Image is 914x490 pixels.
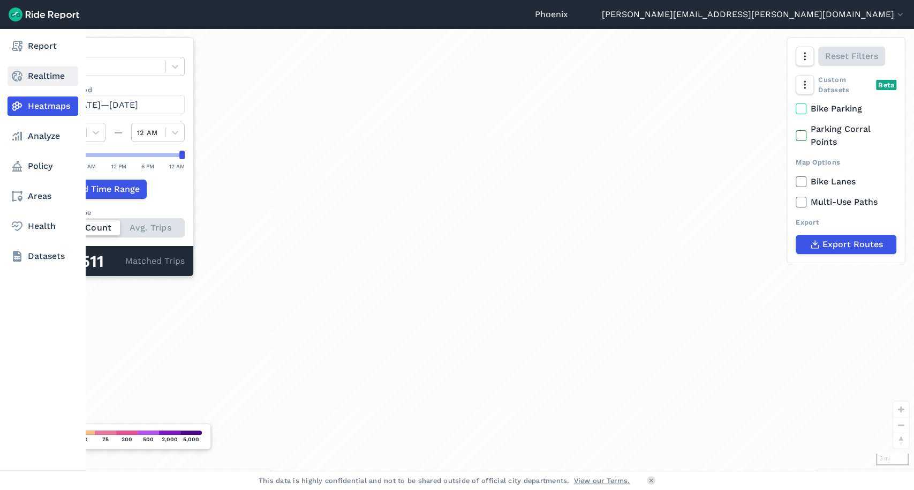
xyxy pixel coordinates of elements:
[796,157,896,167] div: Map Options
[52,95,185,114] button: [DATE]—[DATE]
[52,255,125,269] div: 119,511
[34,29,914,471] div: loading
[822,238,883,251] span: Export Routes
[796,102,896,115] label: Bike Parking
[7,36,78,56] a: Report
[7,217,78,236] a: Health
[796,123,896,149] label: Parking Corral Points
[7,187,78,206] a: Areas
[818,47,885,66] button: Reset Filters
[43,246,193,276] div: Matched Trips
[7,127,78,146] a: Analyze
[574,476,630,486] a: View our Terms.
[796,235,896,254] button: Export Routes
[796,217,896,227] div: Export
[52,207,185,218] div: Count Type
[105,126,131,139] div: —
[9,8,79,21] img: Ride Report
[602,8,905,21] button: [PERSON_NAME][EMAIL_ADDRESS][PERSON_NAME][DOMAIN_NAME]
[535,8,568,21] a: Phoenix
[796,75,896,95] div: Custom Datasets
[72,183,140,196] span: Add Time Range
[7,66,78,86] a: Realtime
[72,100,138,110] span: [DATE]—[DATE]
[82,161,96,171] div: 6 AM
[52,180,147,199] button: Add Time Range
[7,247,78,266] a: Datasets
[825,50,878,63] span: Reset Filters
[169,161,185,171] div: 12 AM
[141,161,154,171] div: 6 PM
[796,196,896,209] label: Multi-Use Paths
[7,96,78,116] a: Heatmaps
[796,175,896,188] label: Bike Lanes
[7,157,78,176] a: Policy
[876,80,896,90] div: Beta
[52,85,185,95] label: Data Period
[111,161,126,171] div: 12 PM
[52,47,185,57] label: Data Type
